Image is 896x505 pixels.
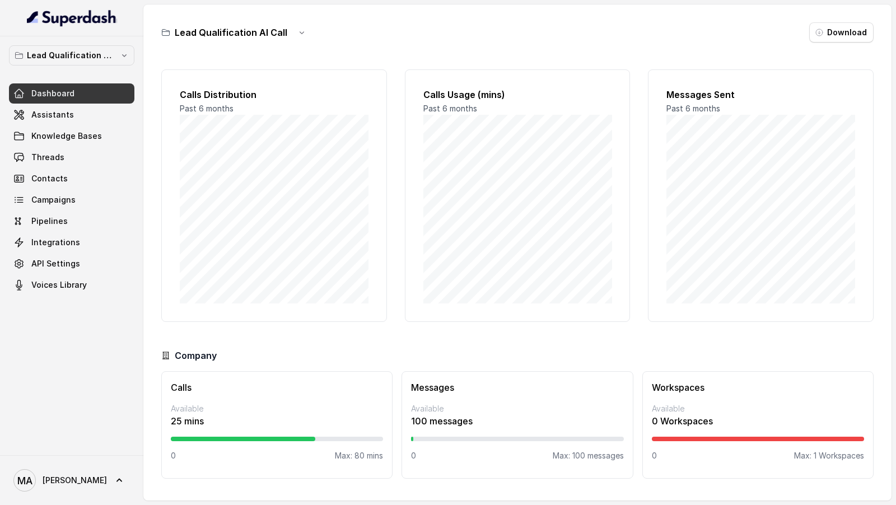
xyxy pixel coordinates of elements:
span: Campaigns [31,194,76,205]
img: light.svg [27,9,117,27]
span: API Settings [31,258,80,269]
button: Lead Qualification AI Call [9,45,134,66]
p: 100 messages [411,414,623,428]
span: Contacts [31,173,68,184]
span: Voices Library [31,279,87,291]
p: Available [411,403,623,414]
span: Past 6 months [666,104,720,113]
p: Max: 80 mins [335,450,383,461]
p: Lead Qualification AI Call [27,49,116,62]
p: 0 Workspaces [652,414,864,428]
span: Assistants [31,109,74,120]
a: Integrations [9,232,134,252]
a: [PERSON_NAME] [9,465,134,496]
text: MA [17,475,32,487]
p: Max: 1 Workspaces [794,450,864,461]
a: Voices Library [9,275,134,295]
a: Contacts [9,169,134,189]
p: 0 [171,450,176,461]
a: Dashboard [9,83,134,104]
h2: Calls Distribution [180,88,368,101]
a: Assistants [9,105,134,125]
span: [PERSON_NAME] [43,475,107,486]
a: API Settings [9,254,134,274]
span: Pipelines [31,216,68,227]
h2: Messages Sent [666,88,855,101]
span: Threads [31,152,64,163]
p: Max: 100 messages [553,450,624,461]
p: Available [652,403,864,414]
p: Available [171,403,383,414]
a: Campaigns [9,190,134,210]
h3: Calls [171,381,383,394]
button: Download [809,22,874,43]
span: Integrations [31,237,80,248]
a: Knowledge Bases [9,126,134,146]
h2: Calls Usage (mins) [423,88,612,101]
a: Threads [9,147,134,167]
span: Knowledge Bases [31,130,102,142]
span: Past 6 months [180,104,234,113]
h3: Lead Qualification AI Call [175,26,287,39]
h3: Workspaces [652,381,864,394]
p: 0 [411,450,416,461]
a: Pipelines [9,211,134,231]
h3: Company [175,349,217,362]
span: Dashboard [31,88,74,99]
h3: Messages [411,381,623,394]
p: 25 mins [171,414,383,428]
span: Past 6 months [423,104,477,113]
p: 0 [652,450,657,461]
